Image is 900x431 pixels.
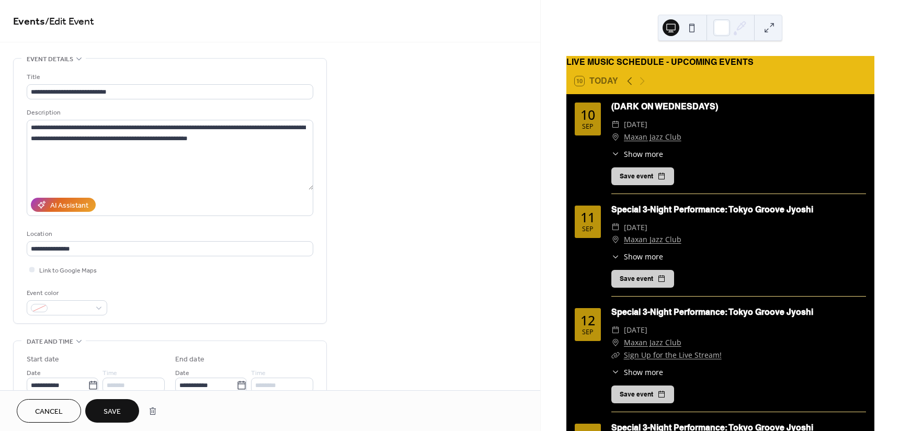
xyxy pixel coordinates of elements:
[624,350,722,360] a: Sign Up for the Live Stream!
[175,368,189,379] span: Date
[611,149,663,160] button: ​Show more
[624,149,663,160] span: Show more
[624,336,681,349] a: Maxan Jazz Club
[611,118,620,131] div: ​
[27,229,311,240] div: Location
[175,354,204,365] div: End date
[611,221,620,234] div: ​
[566,56,874,69] div: LIVE MUSIC SCHEDULE - UPCOMING EVENTS
[104,406,121,417] span: Save
[582,329,594,336] div: Sep
[580,108,595,121] div: 10
[611,270,674,288] button: Save event
[611,131,620,143] div: ​
[611,324,620,336] div: ​
[611,336,620,349] div: ​
[27,354,59,365] div: Start date
[27,336,73,347] span: Date and time
[611,203,866,216] div: Special 3-Night Performance: Tokyo Groove Jyoshi
[17,399,81,423] button: Cancel
[251,368,266,379] span: Time
[27,107,311,118] div: Description
[611,367,663,378] button: ​Show more
[27,288,105,299] div: Event color
[13,12,45,32] a: Events
[611,385,674,403] button: Save event
[39,265,97,276] span: Link to Google Maps
[102,368,117,379] span: Time
[582,123,594,130] div: Sep
[580,211,595,224] div: 11
[580,314,595,327] div: 12
[624,324,647,336] span: [DATE]
[611,307,813,317] a: Special 3-Night Performance: Tokyo Groove Jyoshi
[624,367,663,378] span: Show more
[27,368,41,379] span: Date
[624,233,681,246] a: Maxan Jazz Club
[611,367,620,378] div: ​
[50,200,88,211] div: AI Assistant
[611,167,674,185] button: Save event
[624,118,647,131] span: [DATE]
[31,198,96,212] button: AI Assistant
[611,349,620,361] div: ​
[624,131,681,143] a: Maxan Jazz Club
[624,221,647,234] span: [DATE]
[27,72,311,83] div: Title
[611,233,620,246] div: ​
[611,251,620,262] div: ​
[611,251,663,262] button: ​Show more
[27,54,73,65] span: Event details
[45,12,94,32] span: / Edit Event
[35,406,63,417] span: Cancel
[624,251,663,262] span: Show more
[582,226,594,233] div: Sep
[85,399,139,423] button: Save
[611,100,866,113] div: (DARK ON WEDNESDAYS)
[611,149,620,160] div: ​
